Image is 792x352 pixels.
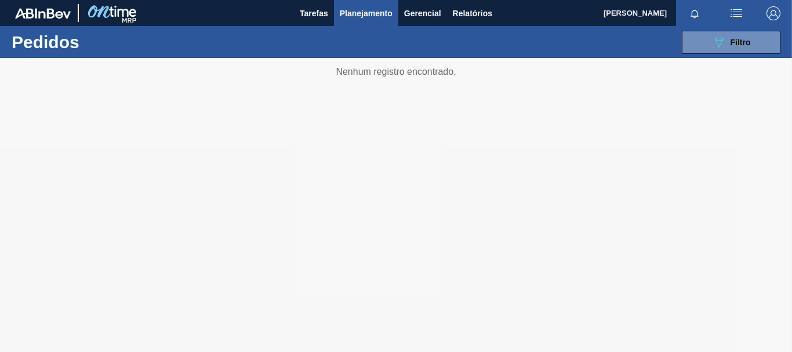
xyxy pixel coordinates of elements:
span: Filtro [731,38,751,47]
img: userActions [729,6,743,20]
span: Planejamento [340,6,393,20]
span: Gerencial [404,6,441,20]
span: Relatórios [453,6,492,20]
h1: Pedidos [12,35,174,49]
span: Tarefas [300,6,328,20]
button: Filtro [682,31,780,54]
button: Notificações [676,5,713,21]
img: Logout [766,6,780,20]
img: TNhmsLtSVTkK8tSr43FrP2fwEKptu5GPRR3wAAAABJRU5ErkJggg== [15,8,71,19]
